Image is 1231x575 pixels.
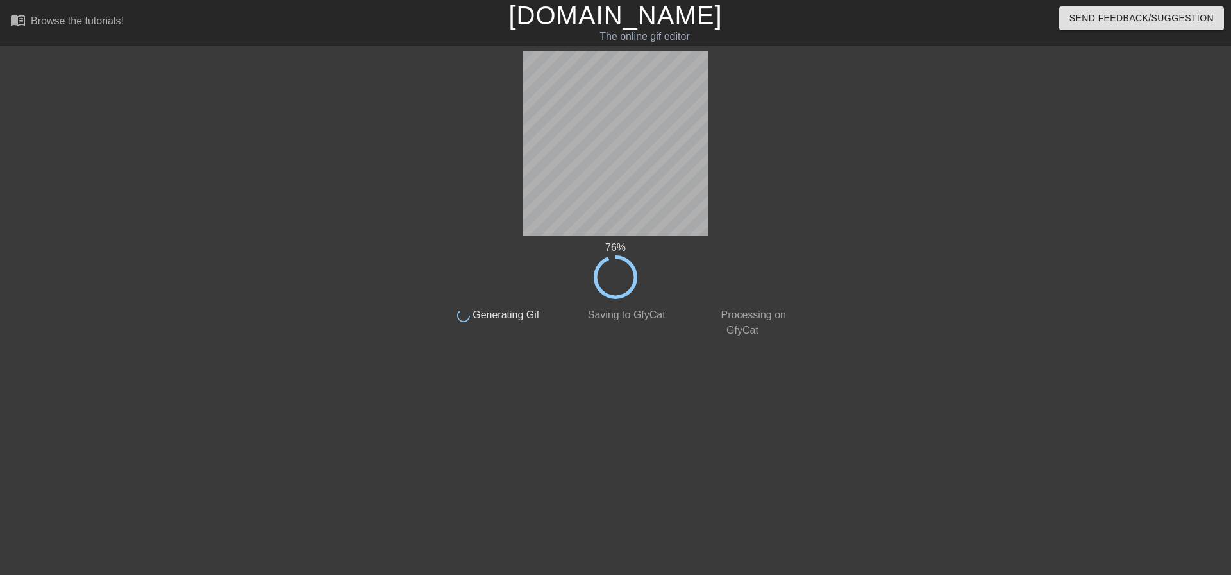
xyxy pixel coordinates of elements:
span: Saving to GfyCat [585,309,665,320]
span: Generating Gif [470,309,540,320]
a: [DOMAIN_NAME] [508,1,722,30]
a: Browse the tutorials! [10,12,124,32]
span: Send Feedback/Suggestion [1069,10,1214,26]
div: 76 % [435,240,796,255]
button: Send Feedback/Suggestion [1059,6,1224,30]
div: Browse the tutorials! [31,15,124,26]
div: The online gif editor [417,29,873,44]
span: menu_book [10,12,26,28]
span: Processing on GfyCat [718,309,786,336]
